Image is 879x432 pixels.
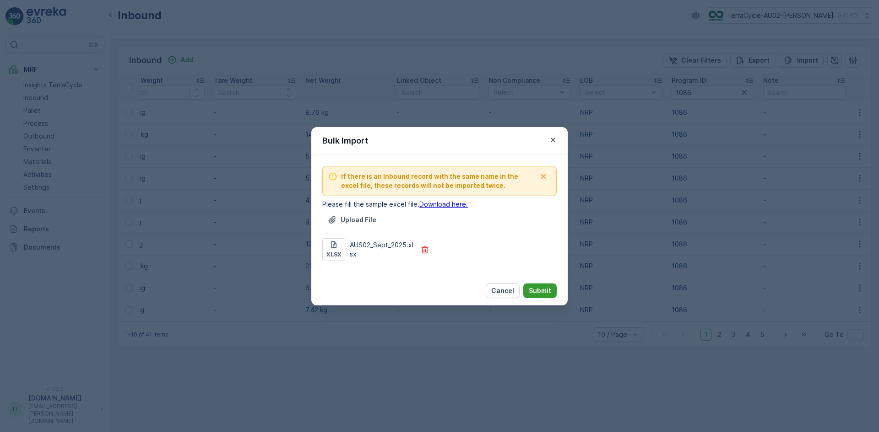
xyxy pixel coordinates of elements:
p: AUS02_Sept_2025.xlsx [350,240,415,259]
p: xlsx [326,251,342,258]
p: Please fill the sample excel file. [322,200,557,209]
p: Cancel [491,286,514,295]
button: Submit [523,283,557,298]
button: Upload File [322,213,382,227]
a: Download here. [419,200,468,208]
p: Submit [529,286,551,295]
span: If there is an Inbound record with the same name in the excel file, these records will not be imp... [341,172,536,190]
p: Upload File [341,215,376,224]
p: Bulk Import [322,134,369,147]
button: Cancel [486,283,520,298]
